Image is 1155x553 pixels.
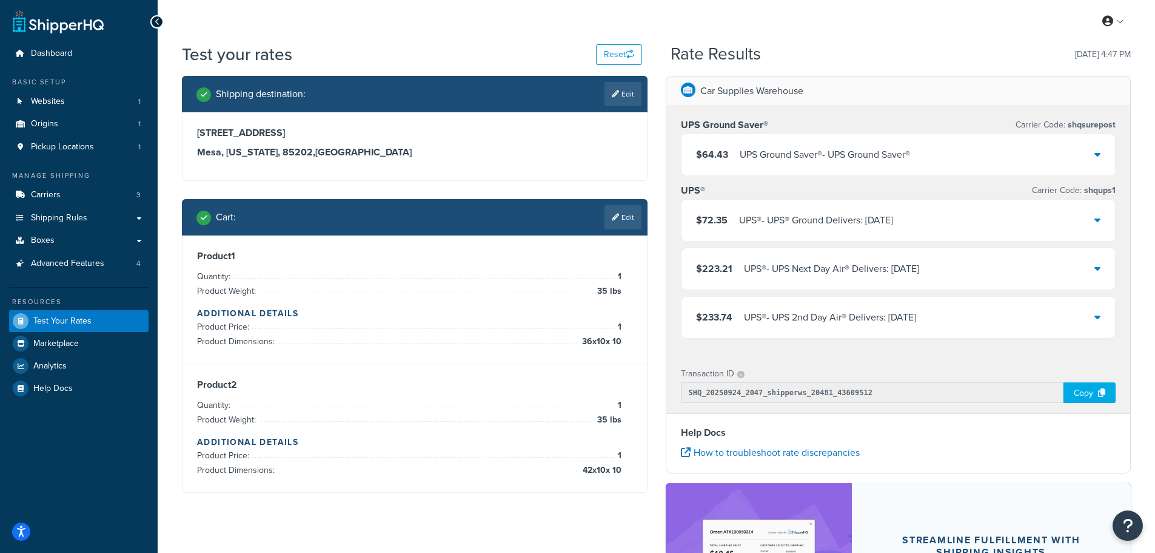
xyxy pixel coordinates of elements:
p: Carrier Code: [1016,117,1116,134]
div: Resources [9,297,149,307]
span: Help Docs [33,384,73,394]
li: Carriers [9,184,149,206]
div: Basic Setup [9,77,149,87]
h1: Test your rates [182,42,292,66]
h2: Cart : [216,212,236,223]
h2: Rate Results [671,45,761,64]
span: Product Dimensions: [197,464,278,477]
span: 1 [138,119,141,129]
span: 1 [138,142,141,152]
span: Product Price: [197,321,252,333]
span: shqups1 [1082,184,1116,197]
span: 35 lbs [594,284,621,299]
span: Pickup Locations [31,142,94,152]
div: UPS® - UPS® Ground Delivers: [DATE] [739,212,893,229]
h2: Shipping destination : [216,89,306,100]
span: Websites [31,97,65,107]
button: Open Resource Center [1113,511,1143,541]
span: $72.35 [696,213,728,227]
span: 35 lbs [594,413,621,427]
span: 1 [615,270,621,284]
a: Marketplace [9,333,149,355]
p: Carrier Code: [1032,182,1116,199]
h3: Product 2 [197,379,632,391]
p: [DATE] 4:47 PM [1075,46,1131,63]
h3: Mesa, [US_STATE], 85202 , [GEOGRAPHIC_DATA] [197,146,632,158]
span: Product Dimensions: [197,335,278,348]
a: How to troubleshoot rate discrepancies [681,446,860,460]
span: Quantity: [197,270,233,283]
a: Analytics [9,355,149,377]
a: Edit [604,205,641,229]
a: Origins1 [9,113,149,135]
h3: UPS Ground Saver® [681,119,768,131]
a: Dashboard [9,42,149,65]
div: UPS® - UPS 2nd Day Air® Delivers: [DATE] [744,309,916,326]
h4: Help Docs [681,426,1116,440]
span: 4 [136,259,141,269]
a: Test Your Rates [9,310,149,332]
li: Pickup Locations [9,136,149,158]
span: Boxes [31,236,55,246]
span: 42 x 10 x 10 [580,463,621,478]
a: Help Docs [9,378,149,399]
a: Websites1 [9,90,149,113]
li: Websites [9,90,149,113]
p: Transaction ID [681,365,734,382]
h3: UPS® [681,185,705,197]
span: Dashboard [31,49,72,59]
a: Edit [604,82,641,106]
span: 36 x 10 x 10 [579,334,621,349]
span: Marketplace [33,339,79,349]
h4: Additional Details [197,307,632,320]
span: 1 [615,398,621,413]
span: $64.43 [696,148,728,161]
a: Pickup Locations1 [9,136,149,158]
span: 1 [138,97,141,107]
a: Carriers3 [9,184,149,206]
span: Advanced Features [31,259,104,269]
div: Manage Shipping [9,171,149,181]
span: $233.74 [696,310,732,324]
li: Advanced Features [9,253,149,275]
h3: Product 1 [197,250,632,262]
a: Shipping Rules [9,207,149,229]
span: Product Weight: [197,413,259,426]
li: Origins [9,113,149,135]
a: Advanced Features4 [9,253,149,275]
div: UPS Ground Saver® - UPS Ground Saver® [740,146,910,163]
h3: [STREET_ADDRESS] [197,127,632,139]
a: Boxes [9,229,149,252]
span: 1 [615,320,621,334]
div: Copy [1063,382,1116,403]
span: $223.21 [696,262,732,276]
span: Analytics [33,361,67,371]
span: Shipping Rules [31,213,87,223]
h4: Additional Details [197,436,632,449]
span: 1 [615,449,621,463]
button: Reset [596,44,642,65]
p: Car Supplies Warehouse [700,83,803,100]
span: Product Weight: [197,285,259,297]
span: 3 [136,190,141,200]
span: Product Price: [197,449,252,462]
span: Origins [31,119,58,129]
span: shqsurepost [1065,118,1116,131]
span: Carriers [31,190,61,200]
span: Quantity: [197,399,233,412]
span: Test Your Rates [33,316,92,327]
div: UPS® - UPS Next Day Air® Delivers: [DATE] [744,260,919,277]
